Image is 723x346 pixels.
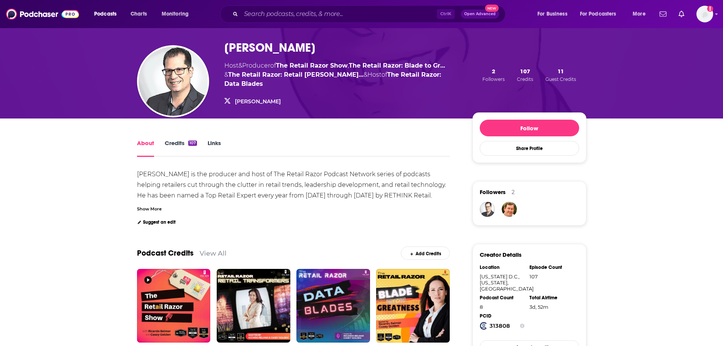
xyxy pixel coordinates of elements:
span: Host [367,71,381,78]
a: Links [208,139,221,157]
a: View All [200,249,227,257]
strong: 313808 [490,322,510,329]
a: The Retail Razor: Retail Transformers [228,71,364,78]
button: 2Followers [480,67,507,82]
div: Podcast Count [480,295,525,301]
span: For Business [537,9,567,19]
a: About [137,139,154,157]
button: Show profile menu [696,6,713,22]
input: Search podcasts, credits, & more... [241,8,437,20]
h3: Creator Details [480,251,521,258]
div: Episode Count [529,264,574,270]
img: User Profile [696,6,713,22]
button: open menu [89,8,126,20]
span: Followers [480,188,506,196]
button: open menu [627,8,655,20]
a: The Retail Razor Show [276,62,348,69]
span: More [633,9,646,19]
button: Follow [480,120,579,136]
a: Show notifications dropdown [657,8,669,21]
a: Suggest an edit [137,220,176,225]
span: Charts [131,9,147,19]
img: JeffPR [502,202,517,217]
div: 2 [512,189,515,196]
span: of [270,62,348,69]
span: Podcasts [94,9,117,19]
span: Ctrl K [437,9,455,19]
div: 107 [188,141,197,146]
span: , [348,62,349,69]
span: Producer [242,62,270,69]
img: Podchaser Creator ID logo [480,322,487,330]
span: Followers [482,76,505,82]
span: 11 [558,68,564,75]
span: Open Advanced [464,12,496,16]
div: [PERSON_NAME] is the producer and host of The Retail Razor Podcast Network series of podcasts hel... [137,171,447,273]
span: & [238,62,242,69]
a: Charts [126,8,151,20]
button: open menu [156,8,198,20]
svg: Add a profile image [707,6,713,12]
img: Ricardo Belmar [139,47,208,116]
span: New [485,5,499,12]
span: Guest Credits [545,76,576,82]
a: Credits107 [165,139,197,157]
span: Host [224,62,238,69]
div: PCID [480,313,525,319]
div: [US_STATE] D.C., [US_STATE], [GEOGRAPHIC_DATA] [480,273,525,292]
a: Add Credits [401,246,450,260]
span: & [224,71,228,78]
span: & [364,71,367,78]
a: Show notifications dropdown [676,8,687,21]
span: Monitoring [162,9,189,19]
button: Open AdvancedNew [461,9,499,19]
span: 72 hours, 52 minutes, 17 seconds [529,304,548,310]
div: 107 [529,273,574,280]
img: Podchaser - Follow, Share and Rate Podcasts [6,7,79,21]
span: 2 [492,68,495,75]
span: Credits [517,76,533,82]
img: rbelmar [480,202,495,217]
button: Share Profile [480,141,579,156]
button: Show Info [520,322,525,330]
a: The Retail Razor: Blade to Greatness! [349,62,445,69]
span: Logged in as Marketing09 [696,6,713,22]
button: 11Guest Credits [543,67,578,82]
div: Search podcasts, credits, & more... [227,5,513,23]
button: open menu [575,8,627,20]
span: 107 [520,68,530,75]
button: 107Credits [515,67,536,82]
div: Location [480,264,525,270]
h1: [PERSON_NAME] [224,40,315,55]
a: Podcast Credits [137,248,194,258]
a: [PERSON_NAME] [235,98,281,105]
button: open menu [532,8,577,20]
span: For Podcasters [580,9,616,19]
div: Total Airtime [529,295,574,301]
div: 8 [480,304,525,310]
